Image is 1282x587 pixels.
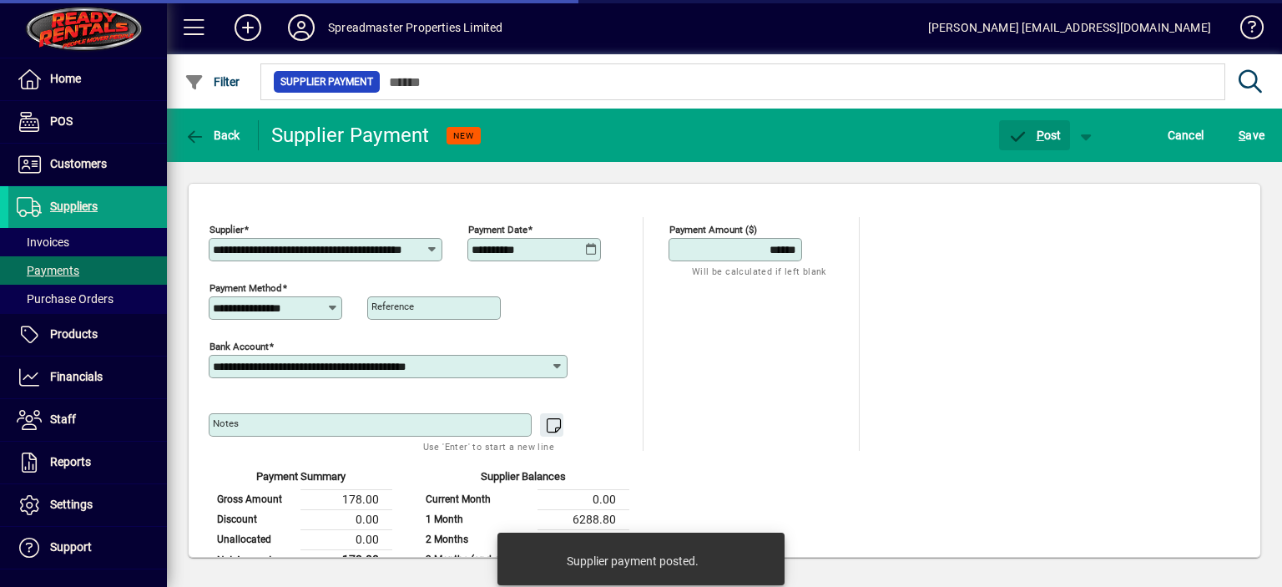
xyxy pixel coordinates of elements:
[180,67,245,97] button: Filter
[300,549,392,570] td: 178.00
[1168,122,1204,149] span: Cancel
[1228,3,1261,58] a: Knowledge Base
[8,314,167,356] a: Products
[209,489,300,509] td: Gross Amount
[50,114,73,128] span: POS
[1239,122,1264,149] span: ave
[1239,129,1245,142] span: S
[567,553,699,569] div: Supplier payment posted.
[1007,129,1062,142] span: ost
[8,101,167,143] a: POS
[453,130,474,141] span: NEW
[300,529,392,549] td: 0.00
[300,489,392,509] td: 178.00
[50,498,93,511] span: Settings
[221,13,275,43] button: Add
[275,13,328,43] button: Profile
[8,399,167,441] a: Staff
[280,73,373,90] span: Supplier Payment
[8,144,167,185] a: Customers
[371,301,414,312] mat-label: Reference
[180,120,245,150] button: Back
[692,261,826,281] mat-hint: Will be calculated if left blank
[1234,120,1269,150] button: Save
[209,529,300,549] td: Unallocated
[17,235,69,249] span: Invoices
[213,417,239,429] mat-label: Notes
[50,540,92,554] span: Support
[167,120,259,150] app-page-header-button: Back
[209,451,392,572] app-page-summary-card: Payment Summary
[928,14,1211,41] div: [PERSON_NAME] [EMAIL_ADDRESS][DOMAIN_NAME]
[417,549,538,569] td: 3 Months (and over)
[417,489,538,509] td: Current Month
[209,282,282,294] mat-label: Payment method
[50,200,98,213] span: Suppliers
[50,455,91,468] span: Reports
[50,370,103,383] span: Financials
[8,228,167,256] a: Invoices
[538,509,629,529] td: 6288.80
[209,509,300,529] td: Discount
[468,224,527,235] mat-label: Payment Date
[8,527,167,569] a: Support
[300,509,392,529] td: 0.00
[999,120,1070,150] button: Post
[209,468,392,489] div: Payment Summary
[1037,129,1044,142] span: P
[50,412,76,426] span: Staff
[328,14,502,41] div: Spreadmaster Properties Limited
[8,484,167,526] a: Settings
[669,224,757,235] mat-label: Payment Amount ($)
[17,264,79,277] span: Payments
[209,341,269,352] mat-label: Bank Account
[423,437,554,456] mat-hint: Use 'Enter' to start a new line
[50,157,107,170] span: Customers
[17,292,114,306] span: Purchase Orders
[417,509,538,529] td: 1 Month
[50,327,98,341] span: Products
[8,442,167,483] a: Reports
[8,285,167,313] a: Purchase Orders
[8,58,167,100] a: Home
[1163,120,1209,150] button: Cancel
[50,72,81,85] span: Home
[538,489,629,509] td: 0.00
[209,549,300,570] td: Net Amount
[8,357,167,398] a: Financials
[8,256,167,285] a: Payments
[209,224,244,235] mat-label: Supplier
[184,75,240,89] span: Filter
[417,468,629,489] div: Supplier Balances
[184,129,240,142] span: Back
[271,122,430,149] div: Supplier Payment
[417,529,538,549] td: 2 Months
